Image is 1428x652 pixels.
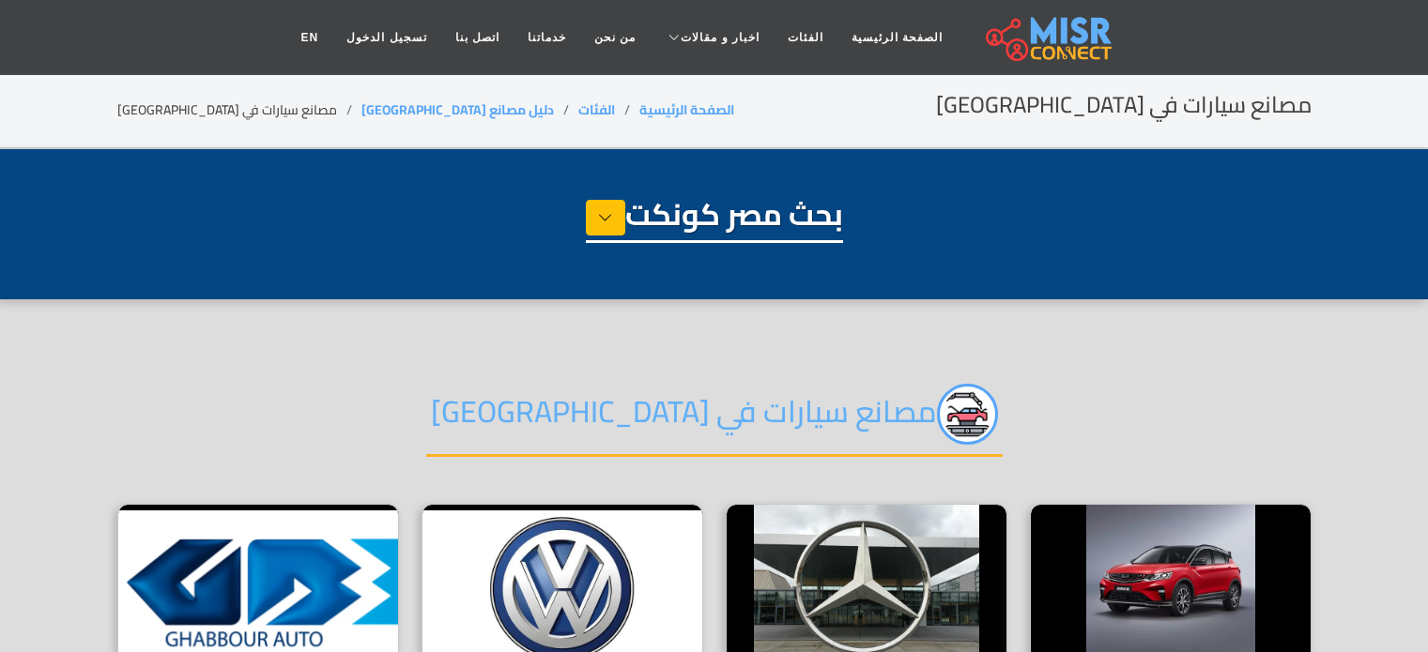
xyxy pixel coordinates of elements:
a: خدماتنا [514,20,580,55]
h2: مصانع سيارات في [GEOGRAPHIC_DATA] [426,384,1003,457]
img: KcsV4U5bcT0NjSiBF6BW.png [937,384,998,445]
a: من نحن [580,20,650,55]
h2: مصانع سيارات في [GEOGRAPHIC_DATA] [936,92,1312,119]
a: تسجيل الدخول [332,20,440,55]
a: الفئات [774,20,837,55]
li: مصانع سيارات في [GEOGRAPHIC_DATA] [117,100,361,120]
a: الصفحة الرئيسية [639,98,734,122]
a: دليل مصانع [GEOGRAPHIC_DATA] [361,98,554,122]
img: main.misr_connect [986,14,1112,61]
span: اخبار و مقالات [681,29,760,46]
a: الفئات [578,98,615,122]
a: اتصل بنا [441,20,514,55]
a: الصفحة الرئيسية [837,20,957,55]
a: EN [287,20,333,55]
h1: بحث مصر كونكت [586,196,843,243]
a: اخبار و مقالات [650,20,774,55]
